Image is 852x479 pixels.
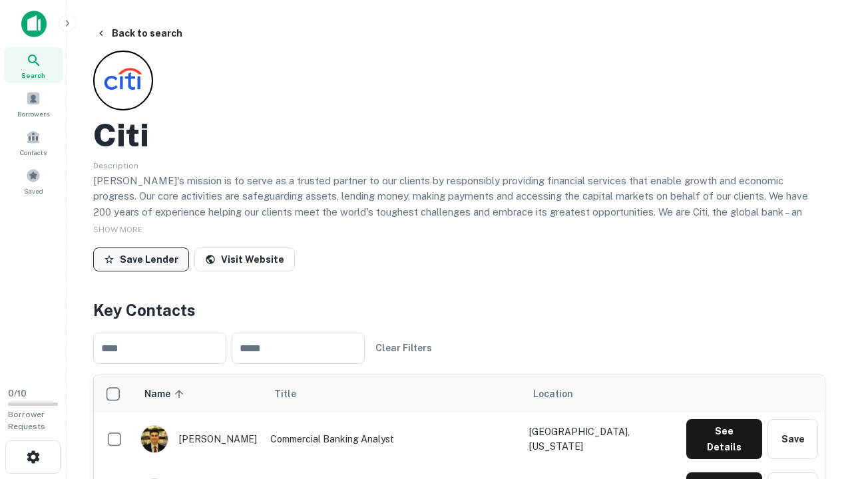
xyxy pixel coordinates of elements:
div: [PERSON_NAME] [140,425,257,453]
td: Commercial Banking Analyst [264,412,523,466]
td: [GEOGRAPHIC_DATA], [US_STATE] [523,412,680,466]
span: SHOW MORE [93,225,142,234]
span: 0 / 10 [8,389,27,399]
th: Location [523,375,680,412]
span: Name [144,386,188,402]
span: Borrower Requests [8,410,45,431]
h4: Key Contacts [93,298,825,322]
button: Save [767,419,818,459]
span: Search [21,70,45,80]
th: Title [264,375,523,412]
button: Back to search [91,21,188,45]
span: Borrowers [17,108,49,119]
img: capitalize-icon.png [21,11,47,37]
p: [PERSON_NAME]'s mission is to serve as a trusted partner to our clients by responsibly providing ... [93,173,825,251]
span: Title [274,386,314,402]
button: Save Lender [93,247,189,271]
span: Contacts [20,147,47,158]
h2: Citi [93,116,149,154]
button: Clear Filters [370,336,437,360]
th: Name [134,375,264,412]
a: Visit Website [194,247,295,271]
span: Location [533,386,573,402]
a: Borrowers [4,86,63,122]
a: Contacts [4,124,63,160]
a: Saved [4,163,63,199]
img: 1753279374948 [141,426,168,452]
a: Search [4,47,63,83]
iframe: Chat Widget [785,373,852,436]
span: Description [93,161,138,170]
span: Saved [24,186,43,196]
button: See Details [686,419,762,459]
